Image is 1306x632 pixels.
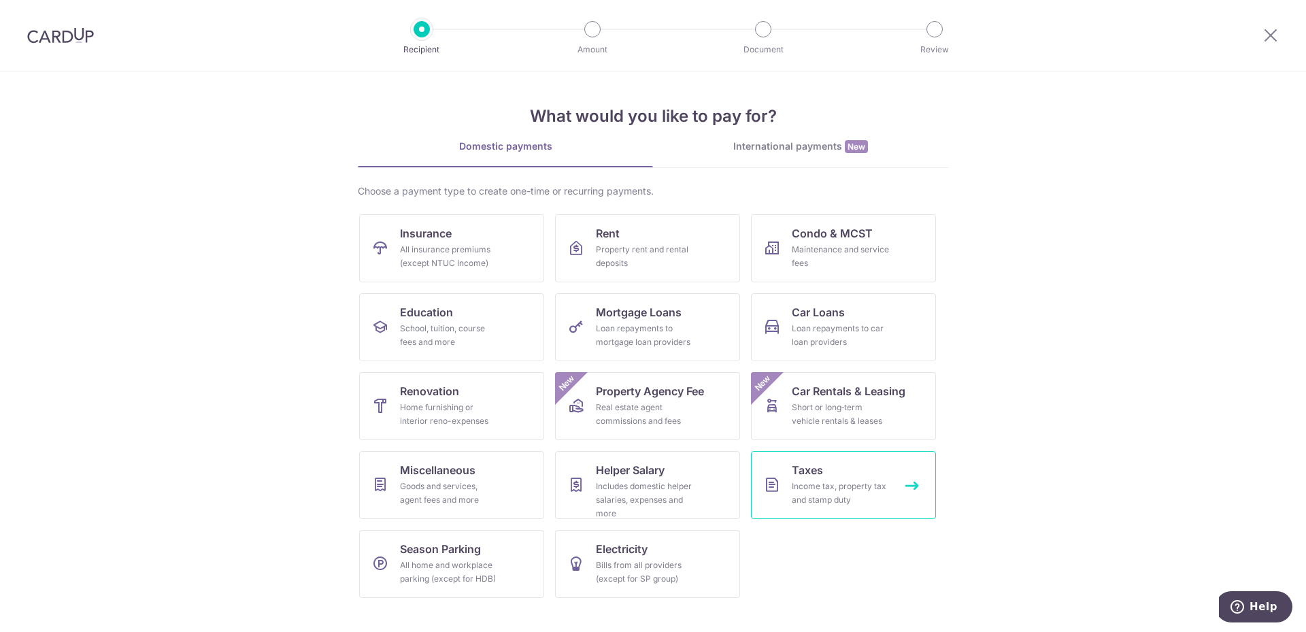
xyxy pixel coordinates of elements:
[400,322,498,349] div: School, tuition, course fees and more
[792,322,890,349] div: Loan repayments to car loan providers
[845,140,868,153] span: New
[884,43,985,56] p: Review
[792,225,873,242] span: Condo & MCST
[542,43,643,56] p: Amount
[751,293,936,361] a: Car LoansLoan repayments to car loan providers
[359,293,544,361] a: EducationSchool, tuition, course fees and more
[751,372,936,440] a: Car Rentals & LeasingShort or long‑term vehicle rentals & leasesNew
[596,304,682,320] span: Mortgage Loans
[596,559,694,586] div: Bills from all providers (except for SP group)
[359,214,544,282] a: InsuranceAll insurance premiums (except NTUC Income)
[752,372,774,395] span: New
[358,139,653,153] div: Domestic payments
[751,451,936,519] a: TaxesIncome tax, property tax and stamp duty
[358,184,948,198] div: Choose a payment type to create one-time or recurring payments.
[792,480,890,507] div: Income tax, property tax and stamp duty
[596,322,694,349] div: Loan repayments to mortgage loan providers
[596,225,620,242] span: Rent
[400,243,498,270] div: All insurance premiums (except NTUC Income)
[400,462,475,478] span: Miscellaneous
[555,214,740,282] a: RentProperty rent and rental deposits
[556,372,578,395] span: New
[400,559,498,586] div: All home and workplace parking (except for HDB)
[555,293,740,361] a: Mortgage LoansLoan repayments to mortgage loan providers
[400,304,453,320] span: Education
[27,27,94,44] img: CardUp
[400,480,498,507] div: Goods and services, agent fees and more
[792,304,845,320] span: Car Loans
[792,383,905,399] span: Car Rentals & Leasing
[1219,591,1292,625] iframe: Opens a widget where you can find more information
[792,462,823,478] span: Taxes
[751,214,936,282] a: Condo & MCSTMaintenance and service fees
[555,530,740,598] a: ElectricityBills from all providers (except for SP group)
[400,225,452,242] span: Insurance
[400,401,498,428] div: Home furnishing or interior reno-expenses
[653,139,948,154] div: International payments
[792,401,890,428] div: Short or long‑term vehicle rentals & leases
[596,383,704,399] span: Property Agency Fee
[359,451,544,519] a: MiscellaneousGoods and services, agent fees and more
[596,462,665,478] span: Helper Salary
[713,43,814,56] p: Document
[555,372,740,440] a: Property Agency FeeReal estate agent commissions and feesNew
[400,383,459,399] span: Renovation
[596,541,648,557] span: Electricity
[371,43,472,56] p: Recipient
[596,480,694,520] div: Includes domestic helper salaries, expenses and more
[359,530,544,598] a: Season ParkingAll home and workplace parking (except for HDB)
[358,104,948,129] h4: What would you like to pay for?
[555,451,740,519] a: Helper SalaryIncludes domestic helper salaries, expenses and more
[359,372,544,440] a: RenovationHome furnishing or interior reno-expenses
[400,541,481,557] span: Season Parking
[596,401,694,428] div: Real estate agent commissions and fees
[596,243,694,270] div: Property rent and rental deposits
[792,243,890,270] div: Maintenance and service fees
